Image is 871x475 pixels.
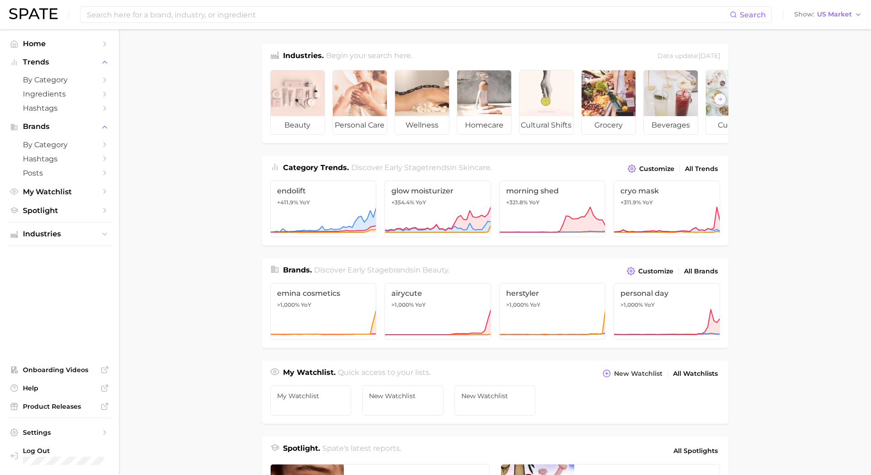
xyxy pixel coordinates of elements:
a: by Category [7,138,112,152]
span: Customize [638,267,673,275]
h1: Industries. [283,50,324,63]
button: Customize [625,265,675,278]
span: All Spotlights [673,445,718,456]
span: YoY [301,301,311,309]
span: Discover Early Stage brands in . [314,266,449,274]
a: cultural shifts [519,70,574,135]
span: YoY [299,199,310,206]
a: emina cosmetics>1,000% YoY [270,283,377,340]
a: homecare [457,70,512,135]
span: My Watchlist [277,392,345,400]
a: beauty [270,70,325,135]
span: homecare [457,116,511,134]
span: YoY [644,301,655,309]
a: Ingredients [7,87,112,101]
span: emina cosmetics [277,289,370,298]
a: beverages [643,70,698,135]
input: Search here for a brand, industry, or ingredient [86,7,730,22]
span: YoY [415,301,426,309]
a: Onboarding Videos [7,363,112,377]
span: Log Out [23,447,104,455]
a: personal day>1,000% YoY [614,283,720,340]
a: Log out. Currently logged in with e-mail unhokang@lghnh.com. [7,444,112,468]
span: Customize [639,165,674,173]
span: Posts [23,169,96,177]
a: Help [7,381,112,395]
a: Product Releases [7,400,112,413]
span: All Watchlists [673,370,718,378]
span: cultural shifts [519,116,573,134]
span: Hashtags [23,104,96,112]
span: +354.4% [391,199,414,206]
a: Settings [7,426,112,439]
span: Discover Early Stage trends in . [351,163,492,172]
span: Home [23,39,96,48]
button: Brands [7,120,112,133]
a: grocery [581,70,636,135]
a: New Watchlist [454,385,536,416]
a: morning shed+321.8% YoY [499,181,606,237]
a: by Category [7,73,112,87]
span: airycute [391,289,484,298]
span: culinary [706,116,760,134]
button: New Watchlist [600,367,664,380]
span: personal day [620,289,713,298]
span: Search [740,11,766,19]
button: Customize [625,162,676,175]
span: My Watchlist [23,187,96,196]
a: All Trends [683,163,720,175]
img: SPATE [9,8,58,19]
span: herstyler [506,289,599,298]
a: cryo mask+311.9% YoY [614,181,720,237]
span: Hashtags [23,155,96,163]
span: morning shed [506,187,599,195]
span: Ingredients [23,90,96,98]
a: New Watchlist [362,385,444,416]
span: YoY [530,301,540,309]
span: +321.8% [506,199,528,206]
span: Spotlight [23,206,96,215]
span: beauty [422,266,448,274]
a: Spotlight [7,203,112,218]
a: All Brands [682,265,720,278]
h2: Spate's latest reports. [322,443,401,459]
span: YoY [642,199,653,206]
a: All Watchlists [671,368,720,380]
span: +311.9% [620,199,641,206]
span: +411.9% [277,199,298,206]
h2: Quick access to your lists. [338,367,431,380]
span: beverages [644,116,698,134]
span: New Watchlist [461,392,529,400]
span: Category Trends . [283,163,349,172]
span: Help [23,384,96,392]
span: >1,000% [506,301,529,308]
a: personal care [332,70,387,135]
span: endolift [277,187,370,195]
div: Data update: [DATE] [657,50,720,63]
span: Onboarding Videos [23,366,96,374]
span: All Brands [684,267,718,275]
button: Scroll Right [714,93,726,105]
span: Product Releases [23,402,96,411]
span: YoY [416,199,426,206]
span: New Watchlist [369,392,437,400]
a: herstyler>1,000% YoY [499,283,606,340]
span: Settings [23,428,96,437]
h2: Begin your search here. [326,50,412,63]
span: beauty [271,116,325,134]
span: Brands . [283,266,312,274]
button: ShowUS Market [792,9,864,21]
a: culinary [705,70,760,135]
a: wellness [395,70,449,135]
a: glow moisturizer+354.4% YoY [385,181,491,237]
span: YoY [529,199,540,206]
h1: Spotlight. [283,443,320,459]
span: wellness [395,116,449,134]
span: skincare [459,163,490,172]
span: grocery [582,116,636,134]
span: >1,000% [391,301,414,308]
span: Trends [23,58,96,66]
a: airycute>1,000% YoY [385,283,491,340]
span: by Category [23,140,96,149]
span: personal care [333,116,387,134]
